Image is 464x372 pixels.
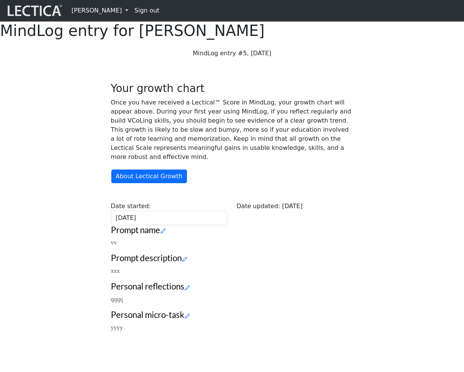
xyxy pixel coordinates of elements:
button: About Lectical Growth [111,169,187,184]
h3: Personal reflections [111,282,353,292]
h3: Prompt name [111,225,353,235]
a: [PERSON_NAME] [69,3,131,18]
p: Once you have received a Lectical™ Score in MindLog, your growth chart will appear above. During ... [111,98,353,162]
h3: Prompt description [111,253,353,263]
p: qqqq [111,295,353,304]
p: vv [111,238,353,247]
p: yyyy [111,323,353,332]
p: MindLog entry #5, [DATE] [111,49,353,58]
div: Date updated: [DATE] [232,202,358,225]
a: Sign out [131,3,162,18]
h3: Personal micro-task [111,310,353,320]
h3: Your growth chart [111,82,353,95]
p: xxx [111,266,353,275]
img: lecticalive [6,3,62,18]
label: Date started: [111,202,151,211]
